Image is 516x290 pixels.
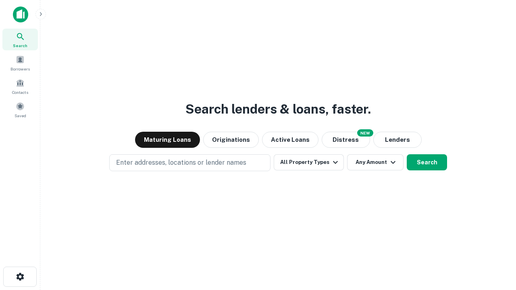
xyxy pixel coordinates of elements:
[116,158,246,168] p: Enter addresses, locations or lender names
[262,132,318,148] button: Active Loans
[347,154,404,170] button: Any Amount
[135,132,200,148] button: Maturing Loans
[476,226,516,264] iframe: Chat Widget
[15,112,26,119] span: Saved
[12,89,28,95] span: Contacts
[407,154,447,170] button: Search
[373,132,422,148] button: Lenders
[2,99,38,120] a: Saved
[2,29,38,50] a: Search
[2,75,38,97] a: Contacts
[322,132,370,148] button: Search distressed loans with lien and other non-mortgage details.
[274,154,344,170] button: All Property Types
[185,99,371,119] h3: Search lenders & loans, faster.
[13,42,27,49] span: Search
[2,52,38,74] a: Borrowers
[10,66,30,72] span: Borrowers
[109,154,270,171] button: Enter addresses, locations or lender names
[357,129,373,137] div: NEW
[13,6,28,23] img: capitalize-icon.png
[203,132,259,148] button: Originations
